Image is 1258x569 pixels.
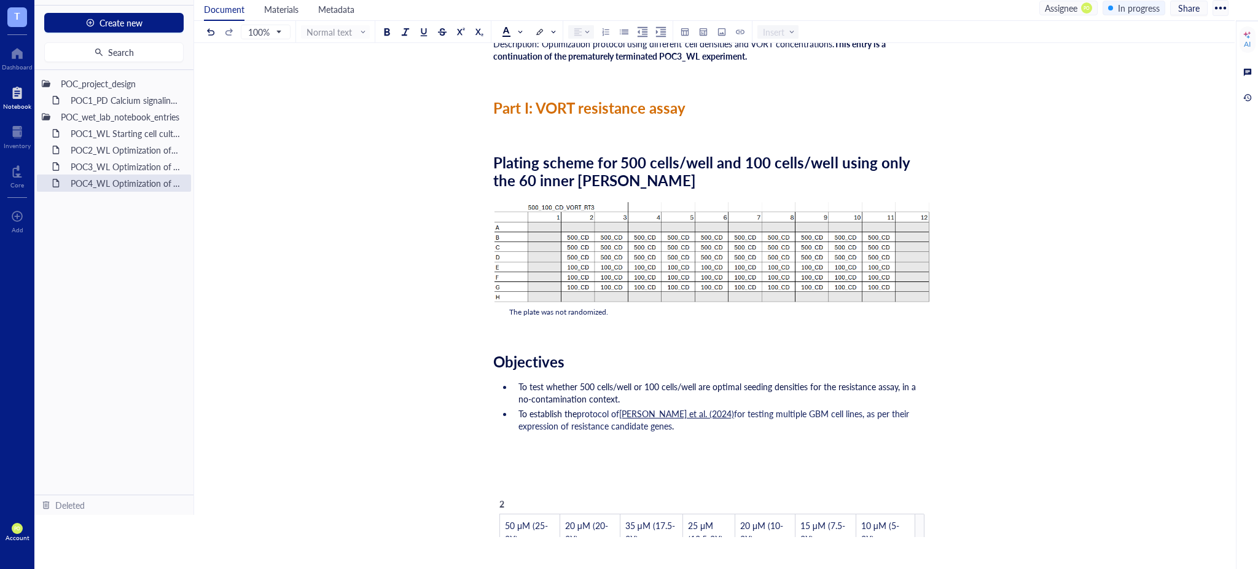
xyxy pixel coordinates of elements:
[55,498,85,512] div: Deleted
[518,380,918,405] span: To test whether 500 cells/well or 100 cells/well are optimal seeding densities for the resistance...
[12,226,23,233] div: Add
[619,407,734,420] span: [PERSON_NAME] et al. (2024)
[55,75,186,92] div: POC_project_design
[14,8,20,23] span: T
[4,122,31,149] a: Inventory
[44,42,184,62] button: Search
[518,407,577,420] span: To establish the
[625,519,675,545] span: 35 μM (17.5-2X)
[565,519,608,545] span: 20 μM (20-2X)
[1118,1,1160,15] div: In progress
[6,534,29,541] div: Account
[307,26,367,37] span: Normal text
[861,519,899,545] span: 10 μM (5-2X)
[264,3,299,15] span: Materials
[248,26,281,37] span: 100%
[509,307,915,318] div: The plate was not randomized.
[577,407,619,420] span: protocol of
[493,201,931,304] img: genemod-experiment-image
[65,158,186,175] div: POC3_WL Optimization of VORT resistance assay on U87MG cell line
[493,37,834,50] span: Description: Optimization protocol using different cell densities and VORT concentrations.
[65,92,186,109] div: POC1_PD Calcium signaling screen of N06A library
[3,83,31,110] a: Notebook
[518,407,912,432] span: for testing multiple GBM cell lines, as per their expression of resistance candidate genes
[10,162,24,189] a: Core
[763,26,795,37] span: Insert
[65,141,186,159] div: POC2_WL Optimization of N06A library resistance assay on U87MG cell line
[1244,39,1251,49] div: AI
[1045,1,1077,15] div: Assignee
[204,3,244,15] span: Document
[3,103,31,110] div: Notebook
[688,519,723,545] span: 25 μM (12.5-2X)
[493,37,888,62] span: This entry is a continuation of the prematurely terminated POC3_WL experiment.
[2,44,33,71] a: Dashboard
[55,108,186,125] div: POC_wet_lab_notebook_entries
[10,181,24,189] div: Core
[1084,5,1090,10] span: PO
[1178,2,1200,14] span: Share
[493,152,913,190] span: Plating scheme for 500 cells/well and 100 cells/well using only the 60 inner [PERSON_NAME]
[672,420,674,432] span: .
[65,175,186,192] div: POC4_WL Optimization of VORT resistance assay on U87MG cell line + monoclonal selection
[14,526,20,532] span: PO
[100,18,143,28] span: Create new
[318,3,354,15] span: Metadata
[108,47,134,57] span: Search
[1170,1,1208,15] button: Share
[4,142,31,149] div: Inventory
[493,97,686,118] span: Part I: VORT resistance assay
[2,63,33,71] div: Dashboard
[800,519,845,545] span: 15 μM (7.5-2X)
[65,125,186,142] div: POC1_WL Starting cell culture protocol
[44,13,184,33] button: Create new
[499,498,504,510] span: 2
[493,351,565,372] span: Objectives
[740,519,783,545] span: 20 μM (10-2X)
[505,519,548,545] span: 50 μM (25-2X)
